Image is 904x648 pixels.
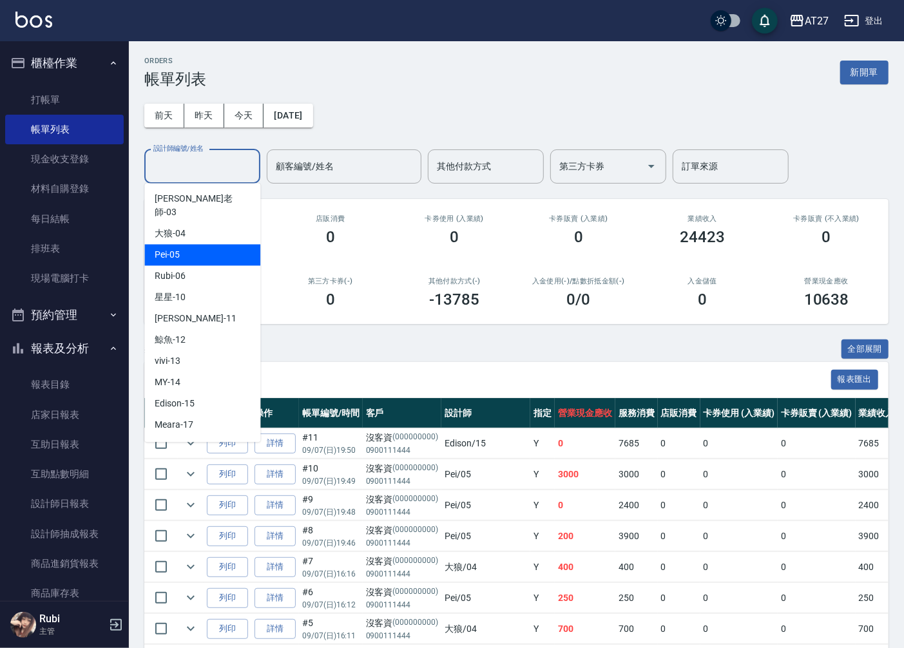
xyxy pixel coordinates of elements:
a: 現金收支登錄 [5,144,124,174]
button: Open [641,156,662,176]
button: expand row [181,588,200,607]
div: 沒客資 [366,524,438,537]
button: expand row [181,495,200,515]
p: 0900111444 [366,599,438,611]
p: 09/07 (日) 19:49 [302,475,360,487]
p: 09/07 (日) 19:48 [302,506,360,518]
td: Pei /05 [441,521,530,551]
a: 詳情 [255,464,296,484]
td: 0 [658,521,700,551]
td: 0 [658,552,700,582]
a: 報表目錄 [5,370,124,399]
div: 沒客資 [366,616,438,630]
p: 0900111444 [366,475,438,487]
span: Meara -17 [155,418,193,432]
div: 沒客資 [366,586,438,599]
a: 新開單 [840,66,889,78]
th: 客戶 [363,398,441,428]
td: 700 [615,614,658,644]
td: 0 [700,521,778,551]
td: 7685 [615,428,658,459]
td: #8 [299,521,363,551]
th: 操作 [251,398,299,428]
h3: 10638 [804,291,849,309]
span: 星星 -10 [155,291,186,304]
td: #7 [299,552,363,582]
td: 0 [700,583,778,613]
td: 700 [555,614,615,644]
td: #6 [299,583,363,613]
label: 設計師編號/姓名 [153,144,204,153]
h3: 0 [698,291,707,309]
p: (000000000) [393,524,439,537]
h3: 0 [574,228,583,246]
a: 詳情 [255,495,296,515]
td: 0 [658,428,700,459]
button: expand row [181,464,200,484]
td: Pei /05 [441,459,530,490]
td: 大狼 /04 [441,552,530,582]
a: 商品庫存表 [5,578,124,608]
span: [PERSON_NAME] -11 [155,312,236,325]
div: 沒客資 [366,555,438,568]
td: Y [530,583,555,613]
th: 服務消費 [615,398,658,428]
button: 前天 [144,104,184,128]
td: 200 [555,521,615,551]
td: Y [530,521,555,551]
span: MY -14 [155,376,180,389]
td: 0 [700,428,778,459]
a: 互助點數明細 [5,459,124,489]
td: 250 [555,583,615,613]
button: AT27 [784,8,834,34]
td: Y [530,490,555,520]
button: 列印 [207,434,248,453]
button: 今天 [224,104,264,128]
td: 250 [856,583,898,613]
p: 09/07 (日) 16:16 [302,568,360,580]
th: 營業現金應收 [555,398,615,428]
a: 詳情 [255,557,296,577]
td: 3900 [856,521,898,551]
button: 列印 [207,588,248,608]
p: 0900111444 [366,506,438,518]
a: 每日結帳 [5,204,124,234]
button: expand row [181,619,200,638]
td: Edison /15 [441,428,530,459]
th: 設計師 [441,398,530,428]
th: 店販消費 [658,398,700,428]
td: 0 [658,490,700,520]
th: 帳單編號/時間 [299,398,363,428]
div: 沒客資 [366,493,438,506]
td: 0 [700,614,778,644]
td: Y [530,428,555,459]
span: 大狼 -04 [155,227,186,240]
span: Edison -15 [155,397,195,410]
h5: Rubi [39,613,105,625]
h3: -13785 [429,291,479,309]
a: 帳單列表 [5,115,124,144]
a: 打帳單 [5,85,124,115]
h2: 業績收入 [656,214,749,223]
a: 店家日報表 [5,400,124,430]
span: Pei -05 [155,248,180,262]
h3: 0 [326,291,335,309]
p: 09/07 (日) 16:11 [302,630,360,642]
a: 商品進銷貨報表 [5,549,124,578]
p: 09/07 (日) 16:12 [302,599,360,611]
td: 0 [778,521,856,551]
a: 互助日報表 [5,430,124,459]
td: 400 [615,552,658,582]
td: 0 [778,552,856,582]
td: Y [530,552,555,582]
a: 材料自購登錄 [5,174,124,204]
td: 0 [778,490,856,520]
td: 0 [555,428,615,459]
th: 指定 [530,398,555,428]
h3: 帳單列表 [144,70,206,88]
p: (000000000) [393,616,439,630]
p: 主管 [39,625,105,637]
td: 400 [856,552,898,582]
td: 0 [658,583,700,613]
h3: 0 [822,228,831,246]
